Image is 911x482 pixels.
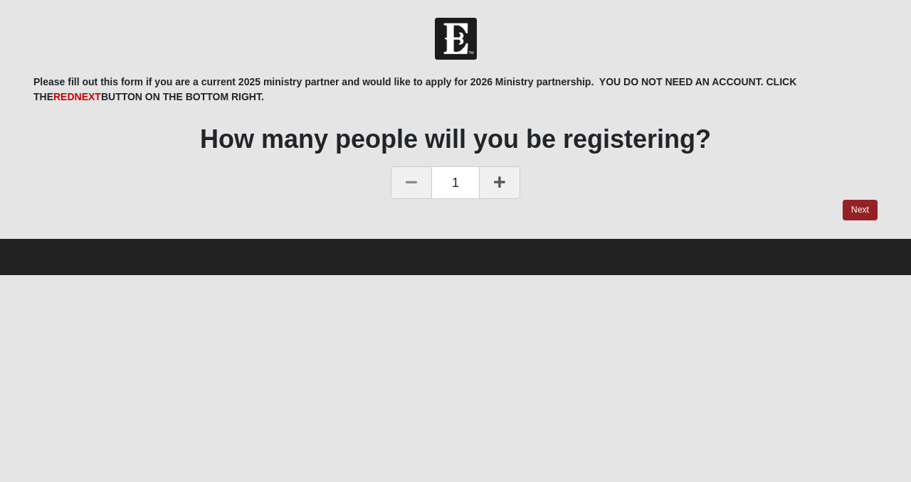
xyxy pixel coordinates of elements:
[33,124,878,154] h1: How many people will you be registering?
[435,18,477,60] img: Church of Eleven22 Logo
[432,166,479,199] span: 1
[33,76,796,102] b: Please fill out this form if you are a current 2025 ministry partner and would like to apply for ...
[843,200,878,220] a: Next
[75,91,101,102] font: NEXT
[53,91,101,102] font: RED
